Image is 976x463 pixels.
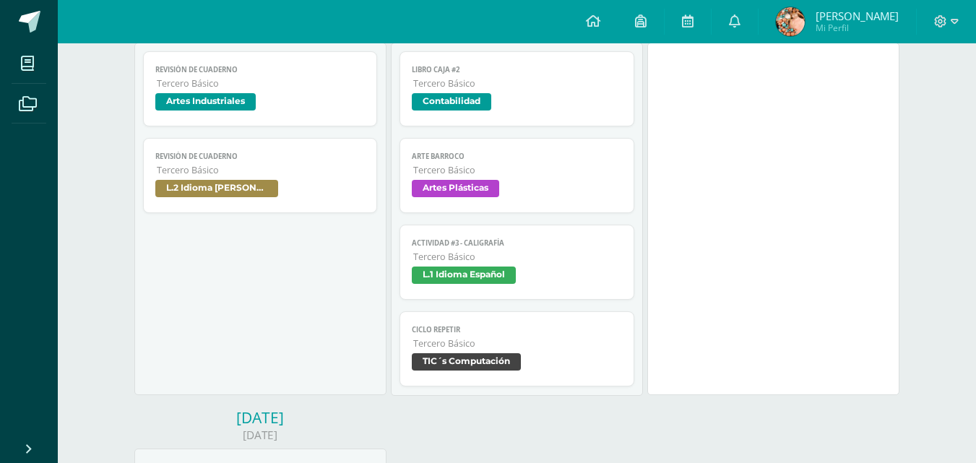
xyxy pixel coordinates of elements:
a: Actividad #3 - CaligrafíaTercero BásicoL.1 Idioma Español [400,225,634,300]
span: Artes Industriales [155,93,256,111]
span: Arte Barroco [412,152,622,161]
span: Tercero Básico [413,164,622,176]
span: L.1 Idioma Español [412,267,516,284]
a: Revisión de cuadernoTercero BásicoArtes Industriales [143,51,378,126]
a: Revisión de cuadernoTercero BásicoL.2 Idioma [PERSON_NAME] [143,138,378,213]
span: Tercero Básico [157,77,366,90]
span: Contabilidad [412,93,491,111]
span: L.2 Idioma [PERSON_NAME] [155,180,278,197]
img: 4199a6295e3407bfa3dde7bf5fb4fb39.png [776,7,805,36]
span: Tercero Básico [413,337,622,350]
span: Tercero Básico [157,164,366,176]
span: [PERSON_NAME] [816,9,899,23]
span: Tercero Básico [413,77,622,90]
div: [DATE] [134,407,386,428]
span: Ciclo Repetir [412,325,622,334]
span: Libro Caja #2 [412,65,622,74]
a: Libro Caja #2Tercero BásicoContabilidad [400,51,634,126]
a: Ciclo RepetirTercero BásicoTIC´s Computación [400,311,634,386]
span: Mi Perfil [816,22,899,34]
span: Actividad #3 - Caligrafía [412,238,622,248]
span: Revisión de cuaderno [155,65,366,74]
span: Revisión de cuaderno [155,152,366,161]
a: Arte BarrocoTercero BásicoArtes Plásticas [400,138,634,213]
span: Artes Plásticas [412,180,499,197]
span: Tercero Básico [413,251,622,263]
div: [DATE] [134,428,386,443]
span: TIC´s Computación [412,353,521,371]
